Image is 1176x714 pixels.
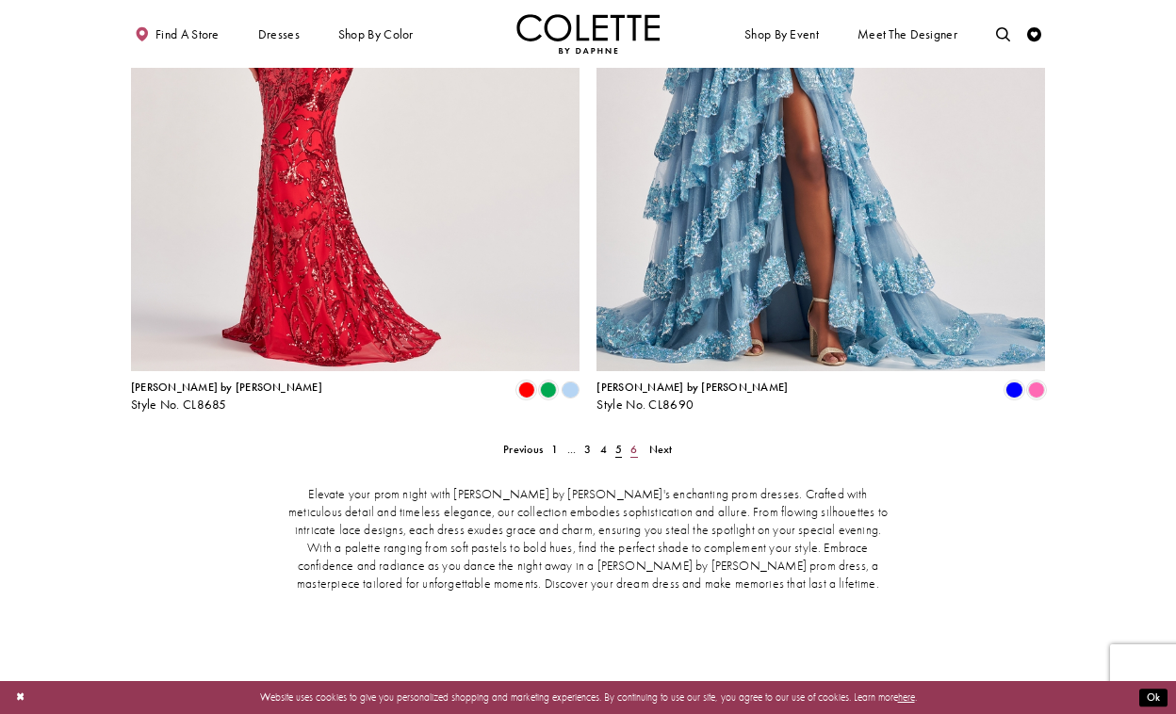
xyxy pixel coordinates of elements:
[131,381,322,412] div: Colette by Daphne Style No. CL8685
[627,439,642,460] a: 6
[580,439,596,460] a: 3
[103,688,1073,706] p: Website uses cookies to give you personalized shopping and marketing experiences. By continuing t...
[551,442,558,457] span: 1
[600,442,607,457] span: 4
[1023,14,1045,54] a: Check Wishlist
[649,442,673,457] span: Next
[630,442,637,457] span: 6
[563,439,580,460] a: ...
[615,442,622,457] span: 5
[596,381,788,412] div: Colette by Daphne Style No. CL8690
[898,690,915,704] a: here
[1028,381,1045,398] i: Pink
[517,381,534,398] i: Red
[131,380,322,395] span: [PERSON_NAME] by [PERSON_NAME]
[611,439,626,460] span: Current page
[258,27,300,41] span: Dresses
[854,14,961,54] a: Meet the designer
[1005,381,1022,398] i: Blue
[741,14,822,54] span: Shop By Event
[155,27,220,41] span: Find a store
[285,486,891,593] p: Elevate your prom night with [PERSON_NAME] by [PERSON_NAME]'s enchanting prom dresses. Crafted wi...
[596,397,694,413] span: Style No. CL8690
[516,14,660,54] a: Visit Home Page
[547,439,563,460] a: 1
[744,27,819,41] span: Shop By Event
[335,14,416,54] span: Shop by color
[562,381,579,398] i: Periwinkle
[131,14,222,54] a: Find a store
[499,439,547,460] a: Prev Page
[540,381,557,398] i: Emerald
[596,380,788,395] span: [PERSON_NAME] by [PERSON_NAME]
[131,397,227,413] span: Style No. CL8685
[8,685,32,710] button: Close Dialog
[645,439,677,460] a: Next Page
[254,14,303,54] span: Dresses
[584,442,591,457] span: 3
[503,442,543,457] span: Previous
[1139,689,1168,706] button: Submit Dialog
[338,27,414,41] span: Shop by color
[992,14,1014,54] a: Toggle search
[596,439,611,460] a: 4
[516,14,660,54] img: Colette by Daphne
[857,27,957,41] span: Meet the designer
[567,442,577,457] span: ...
